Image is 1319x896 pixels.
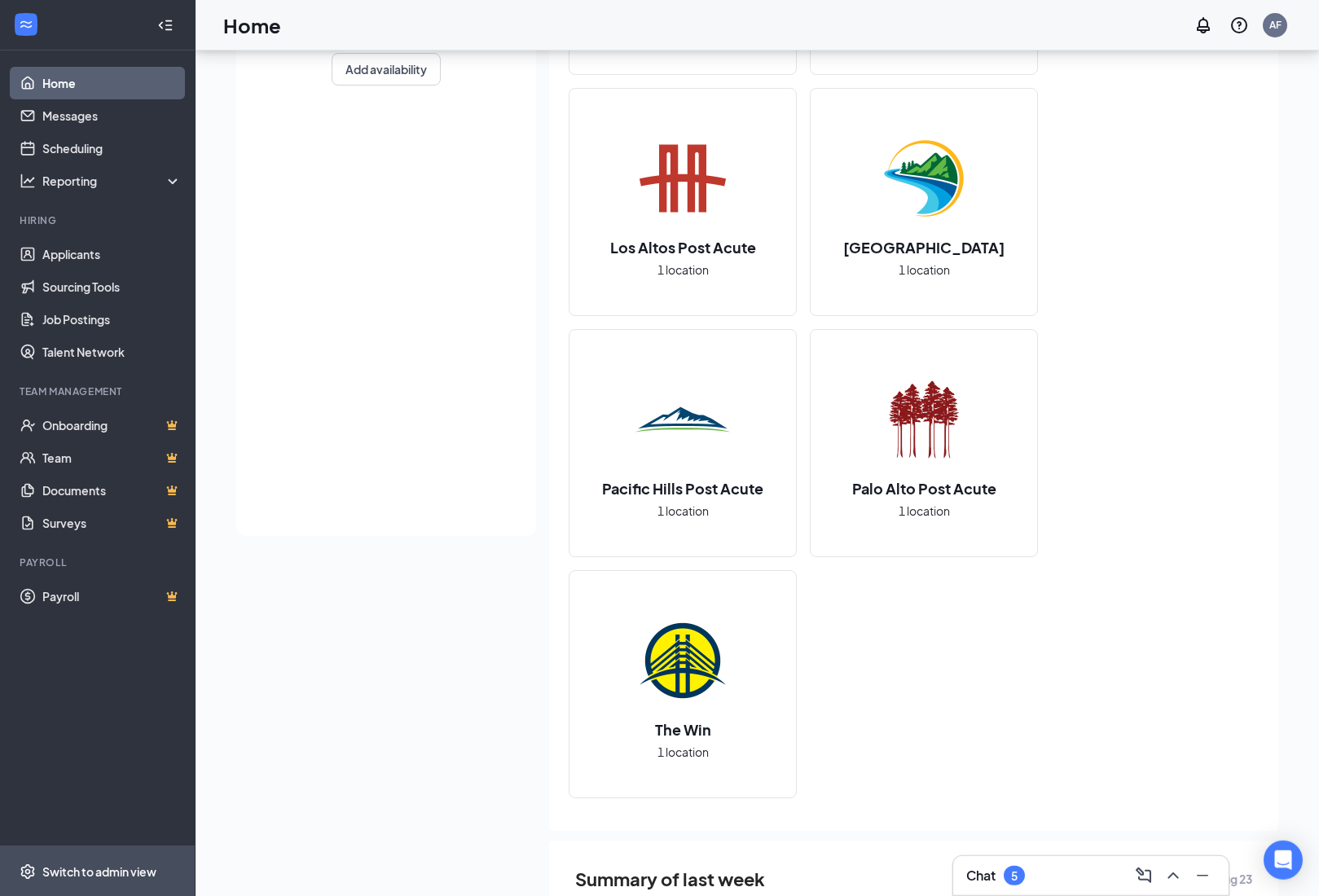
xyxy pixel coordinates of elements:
span: 1 location [657,502,709,520]
a: Messages [42,99,182,132]
h1: Home [223,11,281,39]
a: Home [42,67,182,99]
div: Reporting [42,173,182,189]
a: Job Postings [42,303,182,336]
svg: QuestionInfo [1229,15,1249,35]
img: Los Altos Post Acute [631,126,735,231]
div: 5 [1011,869,1018,883]
h3: Chat [966,867,996,885]
a: Scheduling [42,132,182,165]
img: Pacific Coast Manor [872,126,976,231]
a: Applicants [42,238,182,270]
div: Team Management [20,384,178,398]
a: TeamCrown [42,441,182,474]
a: DocumentsCrown [42,474,182,507]
a: SurveysCrown [42,507,182,539]
svg: ComposeMessage [1134,866,1154,885]
svg: Minimize [1193,866,1212,885]
svg: Collapse [157,17,174,33]
h2: Los Altos Post Acute [594,237,772,257]
img: The Win [631,608,735,713]
button: Add availability [332,53,441,86]
div: Open Intercom Messenger [1264,841,1303,880]
button: ComposeMessage [1131,863,1157,889]
a: Talent Network [42,336,182,368]
svg: ChevronUp [1163,866,1183,885]
svg: WorkstreamLogo [18,16,34,33]
h2: The Win [639,719,728,740]
h2: Palo Alto Post Acute [836,478,1013,499]
span: 1 location [899,502,950,520]
img: Pacific Hills Post Acute [631,367,735,472]
button: Minimize [1189,863,1216,889]
a: OnboardingCrown [42,409,182,441]
button: ChevronUp [1160,863,1186,889]
svg: Analysis [20,173,36,189]
div: AF [1269,18,1282,32]
span: 1 location [657,743,709,761]
svg: Settings [20,863,36,880]
span: Summary of last week [575,865,765,894]
a: Sourcing Tools [42,270,182,303]
img: Palo Alto Post Acute [872,367,976,472]
a: PayrollCrown [42,580,182,613]
div: Payroll [20,556,178,569]
span: 1 location [899,261,950,279]
h2: Pacific Hills Post Acute [586,478,780,499]
div: Hiring [20,213,178,227]
h2: [GEOGRAPHIC_DATA] [827,237,1021,257]
svg: Notifications [1194,15,1213,35]
span: 1 location [657,261,709,279]
div: Switch to admin view [42,863,156,880]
